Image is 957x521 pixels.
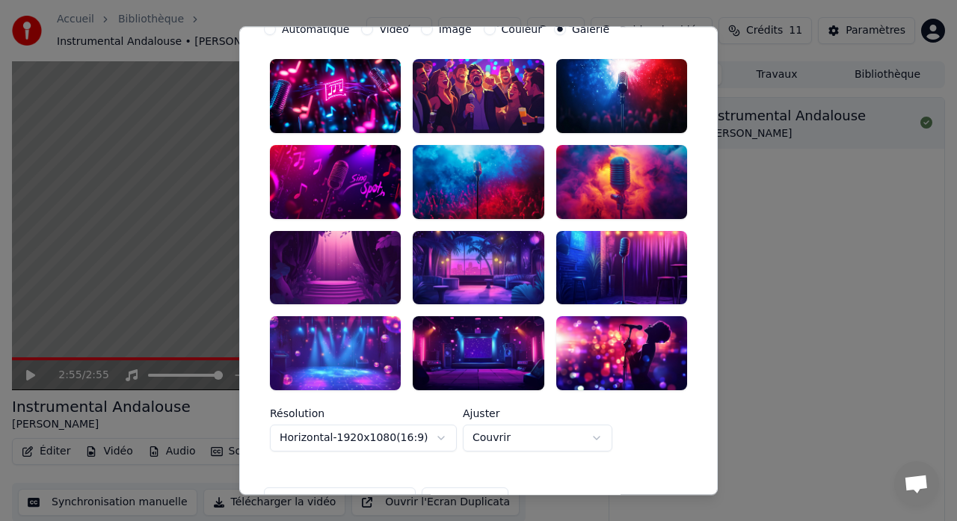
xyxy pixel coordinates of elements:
button: Réinitialiser [422,487,508,514]
label: Image [439,25,472,35]
label: Ajuster [463,408,612,419]
label: Automatique [282,25,349,35]
label: Galerie [572,25,609,35]
label: Couleur [502,25,542,35]
button: Définir comme Prédéfini [264,487,416,514]
label: Vidéo [379,25,408,35]
label: Résolution [270,408,457,419]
